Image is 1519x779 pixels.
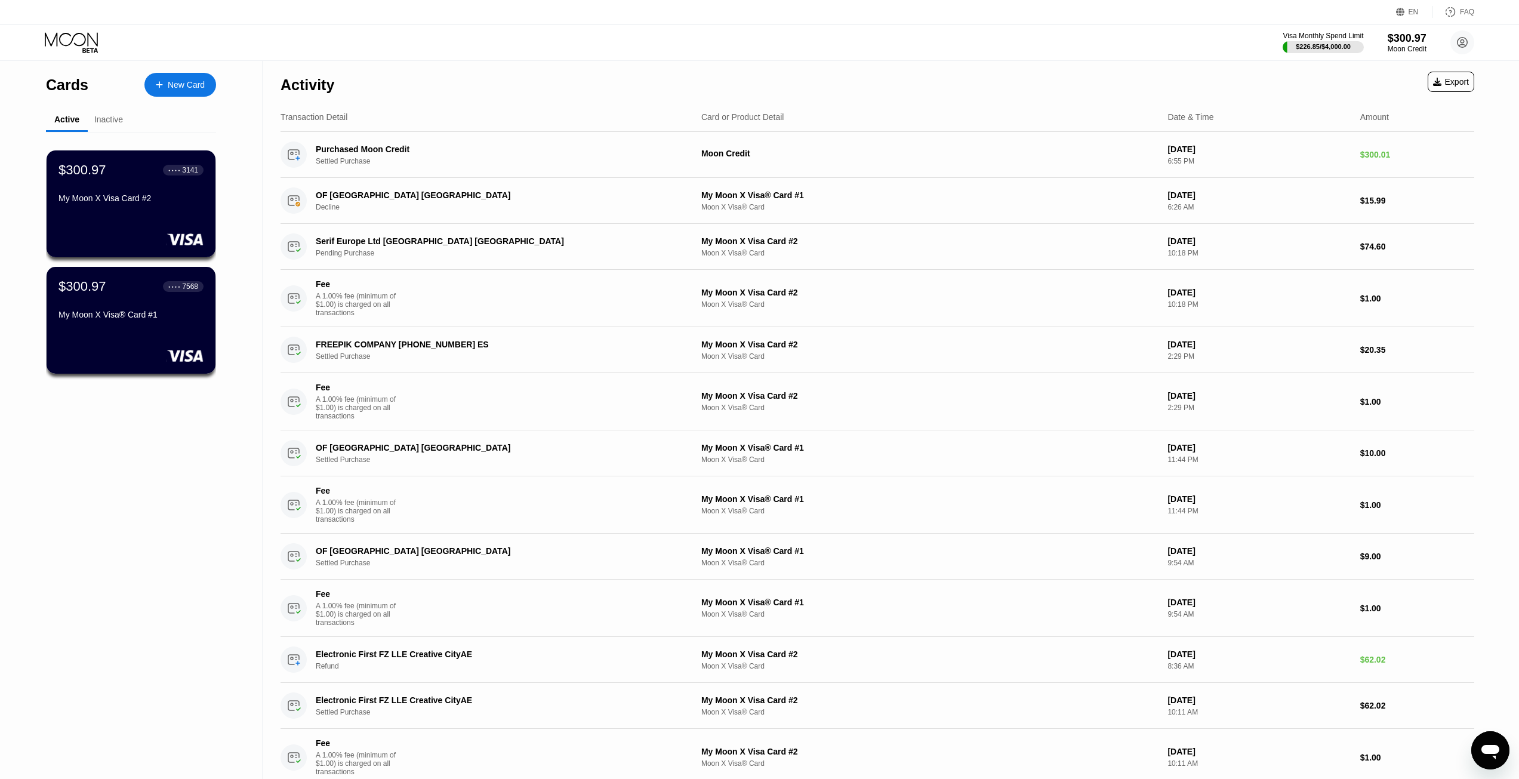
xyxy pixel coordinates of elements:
div: FeeA 1.00% fee (minimum of $1.00) is charged on all transactionsMy Moon X Visa® Card #1Moon X Vis... [281,476,1474,534]
div: [DATE] [1167,340,1350,349]
div: Pending Purchase [316,249,686,257]
div: [DATE] [1167,288,1350,297]
div: New Card [168,80,205,90]
div: Electronic First FZ LLE Creative CityAE [316,649,660,659]
div: Fee [316,589,399,599]
div: My Moon X Visa® Card #1 [701,190,1158,200]
div: 10:18 PM [1167,300,1350,309]
div: $300.97Moon Credit [1388,32,1426,53]
div: $1.00 [1360,604,1474,613]
div: My Moon X Visa® Card #1 [58,310,204,319]
div: Electronic First FZ LLE Creative CityAERefundMy Moon X Visa Card #2Moon X Visa® Card[DATE]8:36 AM... [281,637,1474,683]
div: Moon X Visa® Card [701,352,1158,361]
div: OF [GEOGRAPHIC_DATA] [GEOGRAPHIC_DATA]Settled PurchaseMy Moon X Visa® Card #1Moon X Visa® Card[DA... [281,534,1474,580]
div: $74.60 [1360,242,1474,251]
div: Fee [316,383,399,392]
div: $1.00 [1360,294,1474,303]
div: [DATE] [1167,649,1350,659]
div: 11:44 PM [1167,507,1350,515]
div: 3141 [182,166,198,174]
div: ● ● ● ● [168,285,180,288]
div: FeeA 1.00% fee (minimum of $1.00) is charged on all transactionsMy Moon X Visa Card #2Moon X Visa... [281,270,1474,327]
div: New Card [144,73,216,97]
div: Export [1428,72,1474,92]
div: Transaction Detail [281,112,347,122]
div: FeeA 1.00% fee (minimum of $1.00) is charged on all transactionsMy Moon X Visa Card #2Moon X Visa... [281,373,1474,430]
div: Moon X Visa® Card [701,249,1158,257]
div: Moon X Visa® Card [701,404,1158,412]
div: Serif Europe Ltd [GEOGRAPHIC_DATA] [GEOGRAPHIC_DATA] [316,236,660,246]
div: Date & Time [1167,112,1213,122]
div: FREEPIK COMPANY [PHONE_NUMBER] ES [316,340,660,349]
div: A 1.00% fee (minimum of $1.00) is charged on all transactions [316,292,405,317]
div: Moon X Visa® Card [701,759,1158,768]
div: [DATE] [1167,236,1350,246]
div: 2:29 PM [1167,352,1350,361]
div: Fee [316,279,399,289]
div: A 1.00% fee (minimum of $1.00) is charged on all transactions [316,751,405,776]
div: Active [54,115,79,124]
div: $1.00 [1360,397,1474,407]
div: Visa Monthly Spend Limit$226.85/$4,000.00 [1283,32,1363,53]
div: Refund [316,662,686,670]
div: Inactive [94,115,123,124]
div: $62.02 [1360,655,1474,664]
div: [DATE] [1167,391,1350,401]
div: FAQ [1460,8,1474,16]
div: Amount [1360,112,1389,122]
div: My Moon X Visa Card #2 [701,649,1158,659]
div: 8:36 AM [1167,662,1350,670]
div: 2:29 PM [1167,404,1350,412]
div: Moon X Visa® Card [701,610,1158,618]
div: A 1.00% fee (minimum of $1.00) is charged on all transactions [316,602,405,627]
div: $300.97● ● ● ●3141My Moon X Visa Card #2 [47,150,215,257]
div: 10:11 AM [1167,708,1350,716]
div: Decline [316,203,686,211]
div: Purchased Moon Credit [316,144,660,154]
div: Moon X Visa® Card [701,455,1158,464]
div: $20.35 [1360,345,1474,355]
div: Purchased Moon CreditSettled PurchaseMoon Credit[DATE]6:55 PM$300.01 [281,132,1474,178]
div: 10:18 PM [1167,249,1350,257]
div: Cards [46,76,88,94]
div: EN [1396,6,1432,18]
div: My Moon X Visa® Card #1 [701,546,1158,556]
div: Fee [316,738,399,748]
div: Export [1433,77,1469,87]
div: [DATE] [1167,747,1350,756]
div: $300.97 [58,279,106,294]
div: OF [GEOGRAPHIC_DATA] [GEOGRAPHIC_DATA] [316,443,660,452]
div: 11:44 PM [1167,455,1350,464]
div: $300.97● ● ● ●7568My Moon X Visa® Card #1 [47,267,215,374]
div: Moon X Visa® Card [701,559,1158,567]
div: Moon X Visa® Card [701,662,1158,670]
div: Settled Purchase [316,157,686,165]
div: 7568 [182,282,198,291]
div: My Moon X Visa Card #2 [58,193,204,203]
div: [DATE] [1167,443,1350,452]
div: $300.97 [58,162,106,178]
div: $300.01 [1360,150,1474,159]
div: [DATE] [1167,190,1350,200]
div: Visa Monthly Spend Limit [1283,32,1363,40]
div: FAQ [1432,6,1474,18]
div: My Moon X Visa Card #2 [701,340,1158,349]
div: My Moon X Visa Card #2 [701,288,1158,297]
iframe: Button to launch messaging window, conversation in progress [1471,731,1509,769]
div: Settled Purchase [316,708,686,716]
div: 6:26 AM [1167,203,1350,211]
div: [DATE] [1167,144,1350,154]
div: Fee [316,486,399,495]
div: Settled Purchase [316,559,686,567]
div: Serif Europe Ltd [GEOGRAPHIC_DATA] [GEOGRAPHIC_DATA]Pending PurchaseMy Moon X Visa Card #2Moon X ... [281,224,1474,270]
div: Moon X Visa® Card [701,300,1158,309]
div: My Moon X Visa Card #2 [701,695,1158,705]
div: $15.99 [1360,196,1474,205]
div: OF [GEOGRAPHIC_DATA] [GEOGRAPHIC_DATA]Settled PurchaseMy Moon X Visa® Card #1Moon X Visa® Card[DA... [281,430,1474,476]
div: OF [GEOGRAPHIC_DATA] [GEOGRAPHIC_DATA] [316,546,660,556]
div: [DATE] [1167,494,1350,504]
div: [DATE] [1167,546,1350,556]
div: EN [1409,8,1419,16]
div: Activity [281,76,334,94]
